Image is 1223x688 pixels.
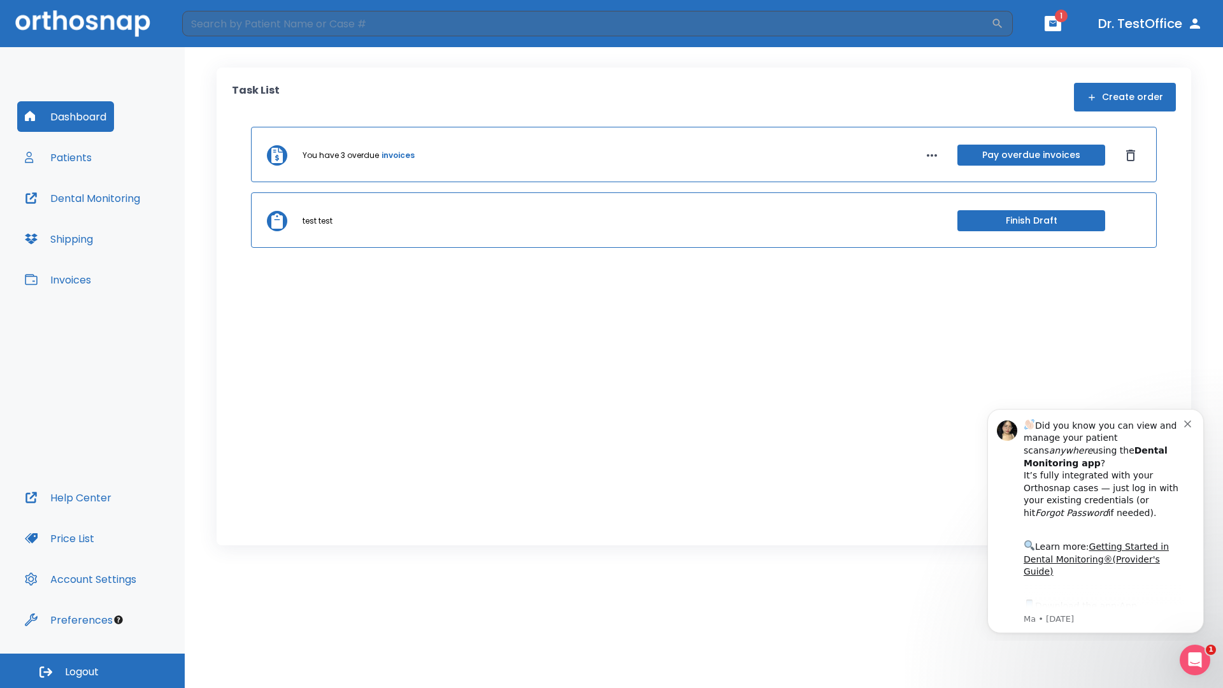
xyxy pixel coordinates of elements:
[232,83,280,111] p: Task List
[303,150,379,161] p: You have 3 overdue
[55,216,216,227] p: Message from Ma, sent 7w ago
[65,665,99,679] span: Logout
[15,10,150,36] img: Orthosnap
[957,145,1105,166] button: Pay overdue invoices
[1093,12,1208,35] button: Dr. TestOffice
[17,564,144,594] button: Account Settings
[1120,145,1141,166] button: Dismiss
[17,183,148,213] button: Dental Monitoring
[17,264,99,295] button: Invoices
[382,150,415,161] a: invoices
[1055,10,1068,22] span: 1
[55,200,216,265] div: Download the app: | ​ Let us know if you need help getting started!
[303,215,333,227] p: test test
[17,605,120,635] button: Preferences
[957,210,1105,231] button: Finish Draft
[182,11,991,36] input: Search by Patient Name or Case #
[1180,645,1210,675] iframe: Intercom live chat
[216,20,226,30] button: Dismiss notification
[55,203,169,226] a: App Store
[17,142,99,173] button: Patients
[17,482,119,513] button: Help Center
[17,101,114,132] button: Dashboard
[113,614,124,626] div: Tooltip anchor
[968,398,1223,641] iframe: Intercom notifications message
[17,224,101,254] button: Shipping
[17,523,102,554] button: Price List
[1074,83,1176,111] button: Create order
[1206,645,1216,655] span: 1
